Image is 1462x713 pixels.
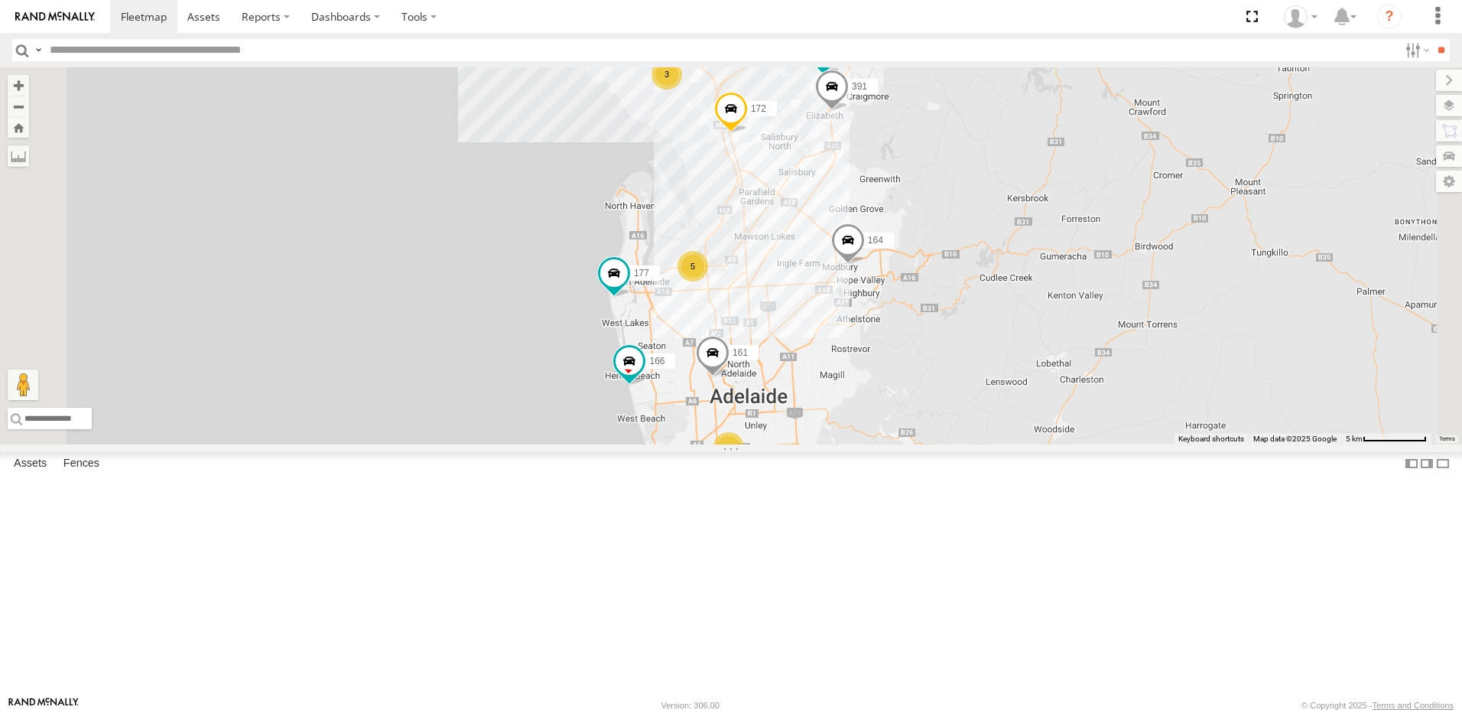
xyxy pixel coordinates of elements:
span: 172 [751,103,766,114]
label: Hide Summary Table [1435,452,1451,474]
span: 164 [868,234,883,245]
button: Zoom Home [8,117,29,138]
i: ? [1377,5,1402,29]
button: Drag Pegman onto the map to open Street View [8,370,38,400]
div: 5 [677,251,708,282]
label: Fences [56,453,107,474]
label: Measure [8,145,29,167]
a: Visit our Website [8,698,79,713]
div: 3 [651,59,682,90]
label: Assets [6,453,54,474]
img: rand-logo.svg [15,11,95,22]
div: 2 [713,432,744,463]
a: Terms and Conditions [1373,701,1454,710]
span: 166 [649,355,664,366]
button: Keyboard shortcuts [1178,434,1244,444]
span: Map data ©2025 Google [1253,435,1337,443]
span: 391 [852,81,867,92]
button: Zoom out [8,96,29,117]
div: Stuart Williams [1278,5,1323,28]
label: Search Filter Options [1399,39,1432,61]
div: Version: 306.00 [661,701,720,710]
button: Zoom in [8,75,29,96]
span: 5 km [1346,435,1363,443]
span: 177 [634,268,649,278]
label: Dock Summary Table to the Right [1419,452,1434,474]
label: Map Settings [1436,171,1462,192]
button: Map Scale: 5 km per 80 pixels [1341,434,1431,444]
label: Dock Summary Table to the Left [1404,452,1419,474]
label: Search Query [32,39,44,61]
a: Terms (opens in new tab) [1439,436,1455,442]
span: 161 [733,347,748,358]
div: © Copyright 2025 - [1301,701,1454,710]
